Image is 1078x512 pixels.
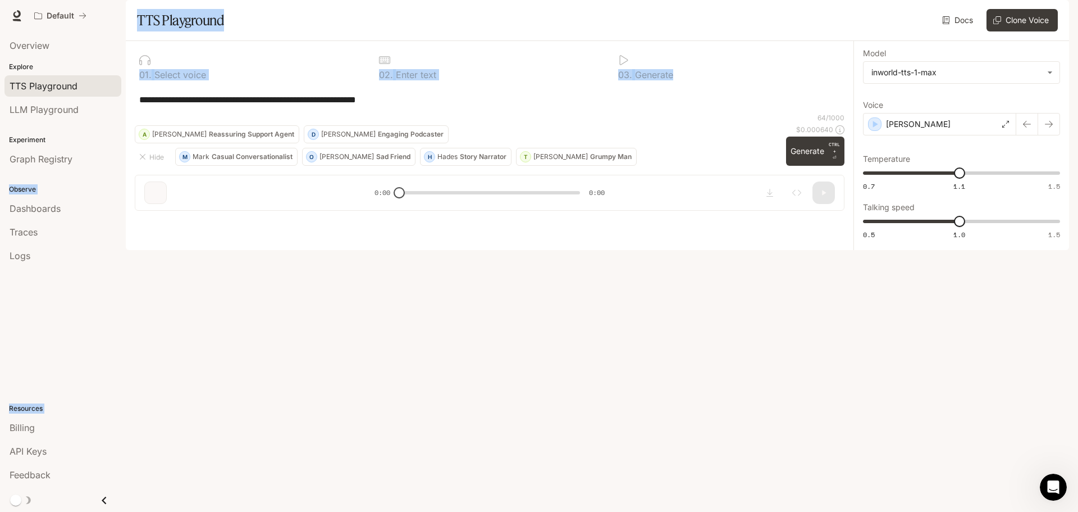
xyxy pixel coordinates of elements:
[632,70,673,79] p: Generate
[139,70,152,79] p: 0 1 .
[460,153,506,160] p: Story Narrator
[378,131,444,138] p: Engaging Podcaster
[829,141,840,161] p: ⏎
[986,9,1058,31] button: Clone Voice
[786,137,844,166] button: GenerateCTRL +⏎
[829,141,840,155] p: CTRL +
[152,131,207,138] p: [PERSON_NAME]
[47,11,74,21] p: Default
[424,148,435,166] div: H
[940,9,977,31] a: Docs
[420,148,511,166] button: HHadesStory Narrator
[152,70,206,79] p: Select voice
[175,148,298,166] button: MMarkCasual Conversationalist
[863,155,910,163] p: Temperature
[618,70,632,79] p: 0 3 .
[302,148,415,166] button: O[PERSON_NAME]Sad Friend
[139,125,149,143] div: A
[863,203,915,211] p: Talking speed
[321,131,376,138] p: [PERSON_NAME]
[953,230,965,239] span: 1.0
[796,125,833,134] p: $ 0.000640
[304,125,449,143] button: D[PERSON_NAME]Engaging Podcaster
[193,153,209,160] p: Mark
[137,9,224,31] h1: TTS Playground
[1048,230,1060,239] span: 1.5
[29,4,92,27] button: All workspaces
[516,148,637,166] button: T[PERSON_NAME]Grumpy Man
[180,148,190,166] div: M
[212,153,293,160] p: Casual Conversationalist
[863,230,875,239] span: 0.5
[590,153,632,160] p: Grumpy Man
[871,67,1042,78] div: inworld-tts-1-max
[864,62,1059,83] div: inworld-tts-1-max
[863,49,886,57] p: Model
[209,131,294,138] p: Reassuring Support Agent
[953,182,965,191] span: 1.1
[533,153,588,160] p: [PERSON_NAME]
[376,153,410,160] p: Sad Friend
[437,153,458,160] p: Hades
[520,148,531,166] div: T
[307,148,317,166] div: O
[886,119,951,130] p: [PERSON_NAME]
[319,153,374,160] p: [PERSON_NAME]
[308,125,318,143] div: D
[817,113,844,123] p: 64 / 1000
[135,125,299,143] button: A[PERSON_NAME]Reassuring Support Agent
[1040,474,1067,501] iframe: Intercom live chat
[1048,182,1060,191] span: 1.5
[379,70,393,79] p: 0 2 .
[863,182,875,191] span: 0.7
[863,101,883,109] p: Voice
[135,148,171,166] button: Hide
[393,70,436,79] p: Enter text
